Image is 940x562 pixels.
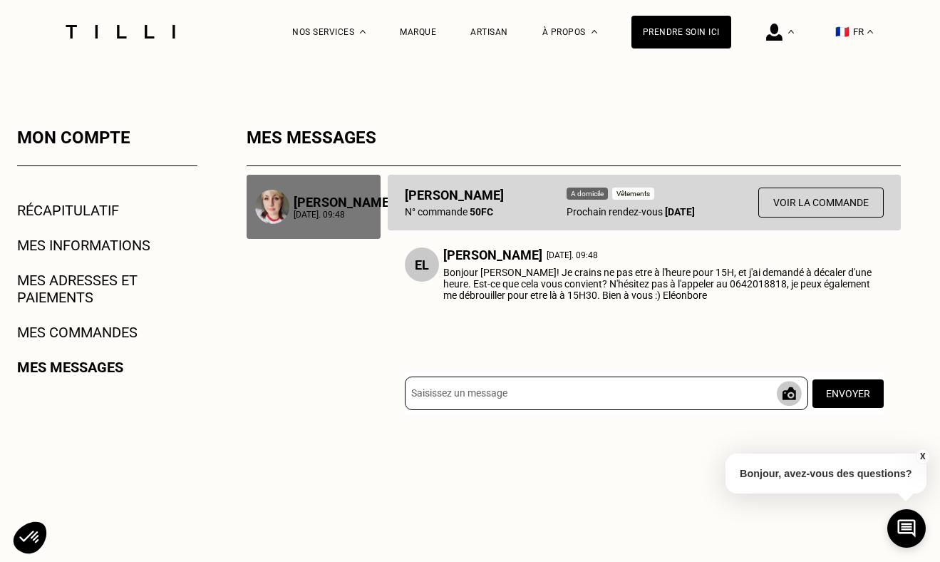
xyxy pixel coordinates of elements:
[835,25,849,39] span: 🇫🇷
[758,188,884,218] button: Voir la commande
[612,188,654,200] div: Vêtements
[766,24,783,41] img: icône connexion
[405,377,808,410] input: Saisissez un message
[17,359,123,376] a: Mes messages
[294,195,393,210] p: [PERSON_NAME]
[631,16,731,48] a: Prendre soin ici
[567,206,695,218] p: Prochain rendez-vous
[17,128,197,148] p: Mon compte
[405,247,439,282] div: E L
[547,250,598,260] span: [DATE]. 09:48
[788,30,794,34] img: Menu déroulant
[294,210,393,220] p: [DATE]. 09:48
[867,30,873,34] img: menu déroulant
[405,206,504,218] p: N° commande
[592,30,597,34] img: Menu déroulant à propos
[470,27,508,37] a: Artisan
[360,30,366,34] img: Menu déroulant
[17,202,119,219] a: Récapitulatif
[400,27,436,37] a: Marque
[443,247,542,262] p: [PERSON_NAME]
[405,188,504,203] p: [PERSON_NAME]
[915,449,929,464] button: X
[17,237,150,254] a: Mes informations
[567,188,608,200] div: A domicile
[725,454,926,494] p: Bonjour, avez-vous des questions?
[665,206,695,218] b: [DATE]
[777,381,802,406] img: ajouter une photo
[17,324,138,341] a: Mes commandes
[61,25,180,39] img: Logo du service de couturière Tilli
[247,128,901,166] div: Mes messages
[17,272,197,306] a: Mes adresses et paiements
[443,267,874,301] p: Bonjour [PERSON_NAME]! Je crains ne pas etre à l'heure pour 15H, et j'ai demandé à décaler d'une ...
[470,206,493,218] b: 50FC
[812,379,884,408] button: Envoyer
[255,190,289,224] img: photo du couturier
